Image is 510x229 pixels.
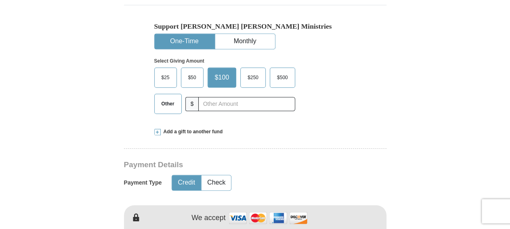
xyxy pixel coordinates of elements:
img: credit cards accepted [228,209,309,227]
h4: We accept [191,214,226,223]
span: $25 [157,71,174,84]
button: Check [201,175,231,190]
h5: Support [PERSON_NAME] [PERSON_NAME] Ministries [154,22,356,31]
button: Credit [172,175,201,190]
strong: Select Giving Amount [154,58,204,64]
h3: Payment Details [124,160,330,170]
span: $100 [211,71,233,84]
h5: Payment Type [124,179,162,186]
button: One-Time [155,34,214,49]
span: Other [157,98,178,110]
span: Add a gift to another fund [161,128,223,135]
span: $250 [243,71,262,84]
span: $50 [184,71,200,84]
button: Monthly [215,34,275,49]
input: Other Amount [198,97,295,111]
span: $500 [273,71,292,84]
span: $ [185,97,199,111]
